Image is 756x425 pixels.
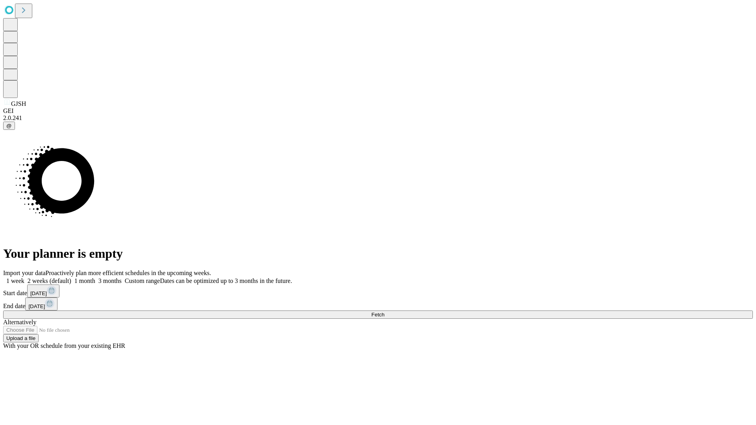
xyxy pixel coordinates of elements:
div: GEI [3,107,753,115]
span: Dates can be optimized up to 3 months in the future. [160,277,292,284]
button: Fetch [3,310,753,319]
h1: Your planner is empty [3,246,753,261]
span: 3 months [98,277,122,284]
span: Alternatively [3,319,36,325]
span: Import your data [3,270,46,276]
span: 1 week [6,277,24,284]
div: End date [3,297,753,310]
button: [DATE] [25,297,57,310]
span: @ [6,123,12,129]
span: [DATE] [28,303,45,309]
span: Fetch [371,312,384,318]
span: Custom range [125,277,160,284]
span: 1 month [74,277,95,284]
div: Start date [3,285,753,297]
button: Upload a file [3,334,39,342]
span: Proactively plan more efficient schedules in the upcoming weeks. [46,270,211,276]
div: 2.0.241 [3,115,753,122]
span: With your OR schedule from your existing EHR [3,342,125,349]
span: [DATE] [30,290,47,296]
span: 2 weeks (default) [28,277,71,284]
button: @ [3,122,15,130]
button: [DATE] [27,285,59,297]
span: GJSH [11,100,26,107]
